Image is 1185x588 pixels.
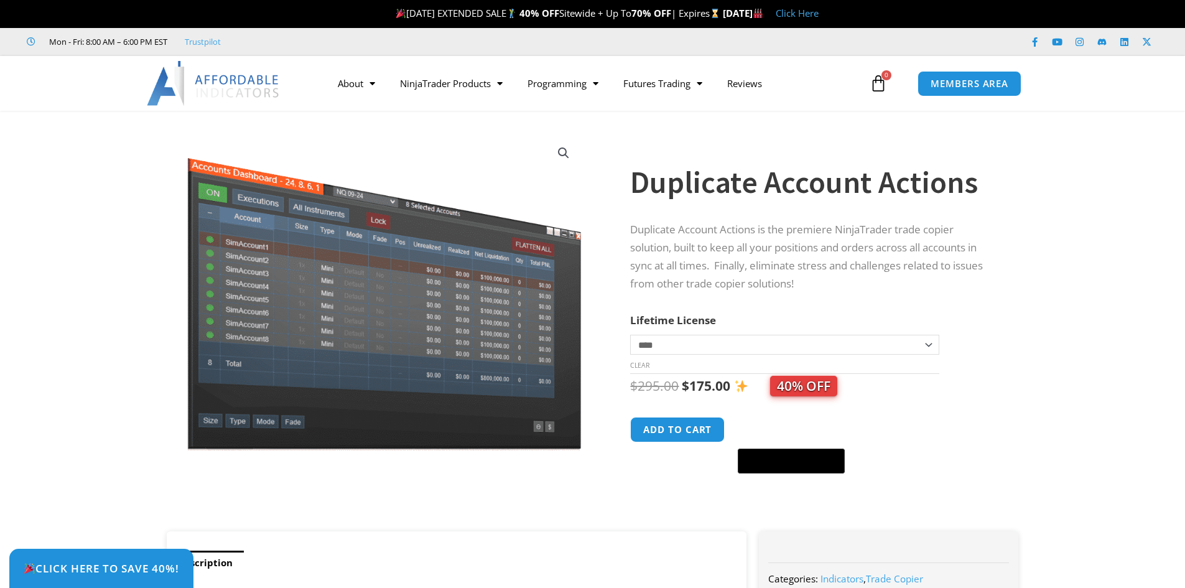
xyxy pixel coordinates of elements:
[735,415,847,445] iframe: Secure express checkout frame
[918,71,1021,96] a: MEMBERS AREA
[723,7,763,19] strong: [DATE]
[325,69,388,98] a: About
[630,377,679,394] bdi: 295.00
[147,61,281,106] img: LogoAI | Affordable Indicators – NinjaTrader
[185,34,221,49] a: Trustpilot
[630,161,993,204] h1: Duplicate Account Actions
[770,376,837,396] span: 40% OFF
[393,7,723,19] span: [DATE] EXTENDED SALE Sitewide + Up To | Expires
[519,7,559,19] strong: 40% OFF
[24,563,179,574] span: Click Here to save 40%!
[630,221,993,293] p: Duplicate Account Actions is the premiere NinjaTrader trade copier solution, built to keep all yo...
[9,549,193,588] a: 🎉Click Here to save 40%!
[515,69,611,98] a: Programming
[24,563,35,574] img: 🎉
[611,69,715,98] a: Futures Trading
[715,69,774,98] a: Reviews
[881,70,891,80] span: 0
[851,65,906,101] a: 0
[507,9,516,18] img: 🏌️‍♂️
[753,9,763,18] img: 🏭
[630,417,725,442] button: Add to cart
[738,449,845,474] button: Buy with GPay
[682,377,689,394] span: $
[552,142,575,164] a: View full-screen image gallery
[682,377,730,394] bdi: 175.00
[631,7,671,19] strong: 70% OFF
[630,361,649,370] a: Clear options
[396,9,406,18] img: 🎉
[630,313,716,327] label: Lifetime License
[931,79,1008,88] span: MEMBERS AREA
[325,69,867,98] nav: Menu
[630,377,638,394] span: $
[710,9,720,18] img: ⌛
[735,380,748,393] img: ✨
[46,34,167,49] span: Mon - Fri: 8:00 AM – 6:00 PM EST
[388,69,515,98] a: NinjaTrader Products
[776,7,819,19] a: Click Here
